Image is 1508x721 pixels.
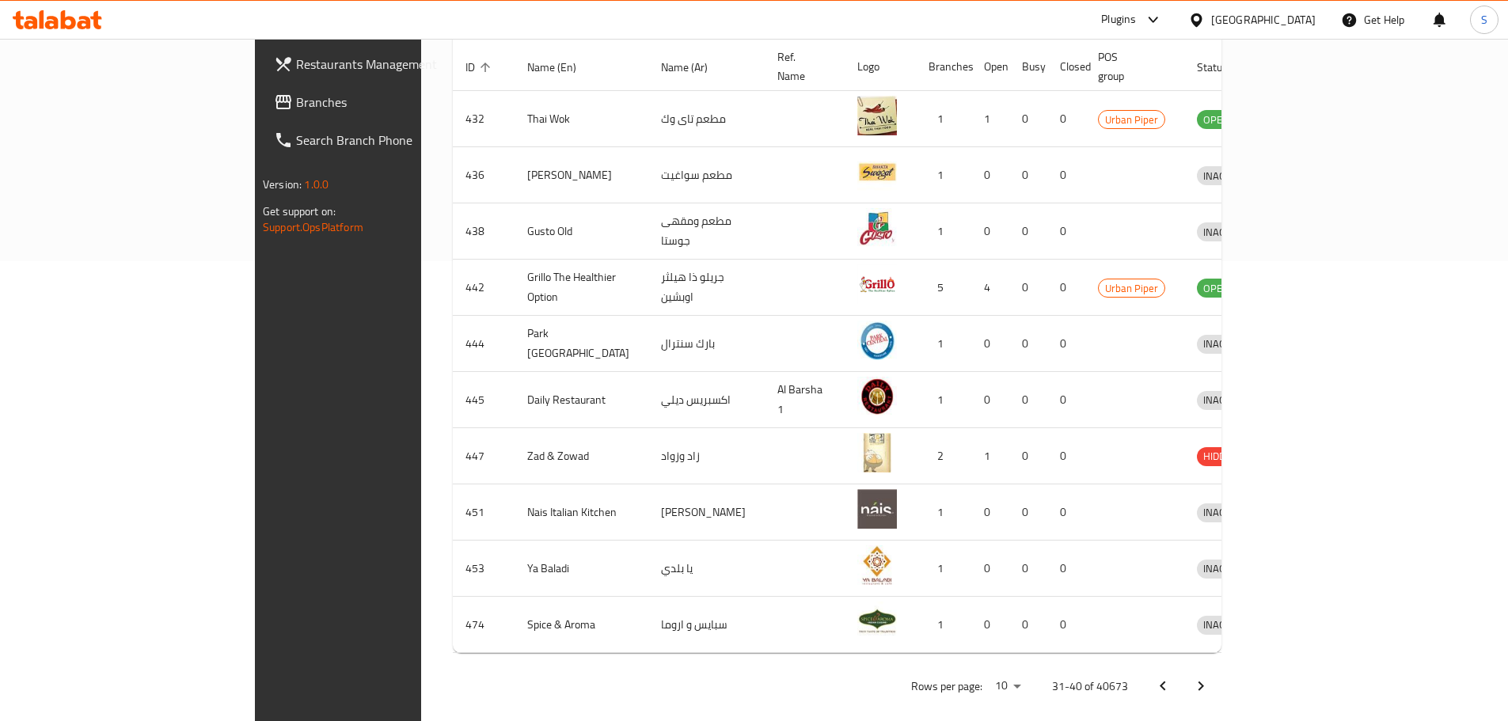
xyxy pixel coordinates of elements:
[1144,667,1182,705] button: Previous page
[1098,47,1165,85] span: POS group
[1197,335,1251,353] span: INACTIVE
[916,428,971,484] td: 2
[515,203,648,260] td: Gusto Old
[971,541,1009,597] td: 0
[1047,484,1085,541] td: 0
[453,43,1324,653] table: enhanced table
[971,428,1009,484] td: 1
[648,372,765,428] td: اكسبريس ديلي
[971,372,1009,428] td: 0
[515,428,648,484] td: Zad & Zowad
[971,43,1009,91] th: Open
[304,174,329,195] span: 1.0.0
[1009,597,1047,653] td: 0
[857,601,897,641] img: Spice & Aroma
[648,541,765,597] td: يا بلدي
[1197,391,1251,410] div: INACTIVE
[263,174,302,195] span: Version:
[648,428,765,484] td: زاد وزواد
[1047,316,1085,372] td: 0
[1009,372,1047,428] td: 0
[1197,111,1236,129] span: OPEN
[1197,222,1251,241] div: INACTIVE
[971,597,1009,653] td: 0
[916,597,971,653] td: 1
[857,377,897,416] img: Daily Restaurant
[857,152,897,192] img: BHAKTA Swagat
[296,55,494,74] span: Restaurants Management
[989,674,1027,698] div: Rows per page:
[1197,166,1251,185] div: INACTIVE
[916,316,971,372] td: 1
[971,91,1009,147] td: 1
[857,489,897,529] img: Nais Italian Kitchen
[296,131,494,150] span: Search Branch Phone
[1197,616,1251,635] div: INACTIVE
[1197,447,1244,466] div: HIDDEN
[916,541,971,597] td: 1
[857,433,897,472] img: Zad & Zowad
[465,58,496,77] span: ID
[971,203,1009,260] td: 0
[648,316,765,372] td: بارك سنترال
[261,45,507,83] a: Restaurants Management
[263,201,336,222] span: Get support on:
[515,147,648,203] td: [PERSON_NAME]
[1197,503,1251,522] div: INACTIVE
[1197,110,1236,129] div: OPEN
[1009,484,1047,541] td: 0
[916,260,971,316] td: 5
[648,597,765,653] td: سبايس و اروما
[1009,541,1047,597] td: 0
[1197,223,1251,241] span: INACTIVE
[1481,11,1487,28] span: S
[1197,58,1248,77] span: Status
[916,372,971,428] td: 1
[916,43,971,91] th: Branches
[971,316,1009,372] td: 0
[1047,372,1085,428] td: 0
[1047,147,1085,203] td: 0
[971,484,1009,541] td: 0
[1047,43,1085,91] th: Closed
[916,484,971,541] td: 1
[857,96,897,135] img: Thai Wok
[515,541,648,597] td: Ya Baladi
[661,58,728,77] span: Name (Ar)
[515,597,648,653] td: Spice & Aroma
[777,47,826,85] span: Ref. Name
[1047,597,1085,653] td: 0
[1197,279,1236,298] span: OPEN
[857,264,897,304] img: Grillo The Healthier Option
[1197,560,1251,579] div: INACTIVE
[1197,560,1251,578] span: INACTIVE
[263,217,363,237] a: Support.OpsPlatform
[1009,428,1047,484] td: 0
[648,484,765,541] td: [PERSON_NAME]
[648,91,765,147] td: مطعم تاى وك
[916,91,971,147] td: 1
[1099,111,1164,129] span: Urban Piper
[527,58,597,77] span: Name (En)
[1197,616,1251,634] span: INACTIVE
[765,372,845,428] td: Al Barsha 1
[916,147,971,203] td: 1
[845,43,916,91] th: Logo
[1197,447,1244,465] span: HIDDEN
[515,484,648,541] td: Nais Italian Kitchen
[1009,147,1047,203] td: 0
[1047,91,1085,147] td: 0
[515,91,648,147] td: Thai Wok
[1009,43,1047,91] th: Busy
[1009,91,1047,147] td: 0
[971,260,1009,316] td: 4
[1099,279,1164,298] span: Urban Piper
[1211,11,1316,28] div: [GEOGRAPHIC_DATA]
[261,121,507,159] a: Search Branch Phone
[515,372,648,428] td: Daily Restaurant
[1047,428,1085,484] td: 0
[1101,10,1136,29] div: Plugins
[515,316,648,372] td: Park [GEOGRAPHIC_DATA]
[1197,391,1251,409] span: INACTIVE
